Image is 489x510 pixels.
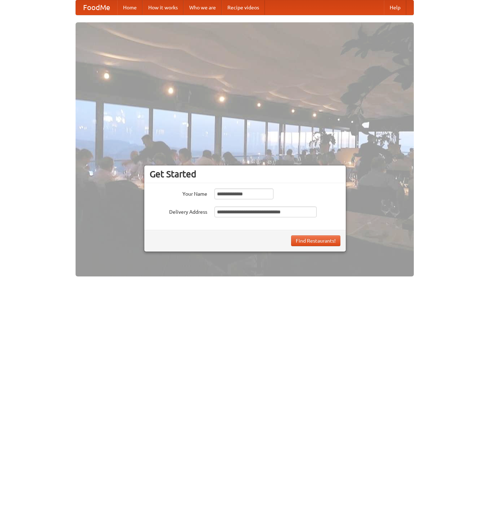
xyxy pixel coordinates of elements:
a: Recipe videos [222,0,265,15]
h3: Get Started [150,169,340,179]
a: Home [117,0,142,15]
button: Find Restaurants! [291,235,340,246]
label: Delivery Address [150,207,207,216]
a: FoodMe [76,0,117,15]
label: Your Name [150,189,207,198]
a: How it works [142,0,184,15]
a: Help [384,0,406,15]
a: Who we are [184,0,222,15]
